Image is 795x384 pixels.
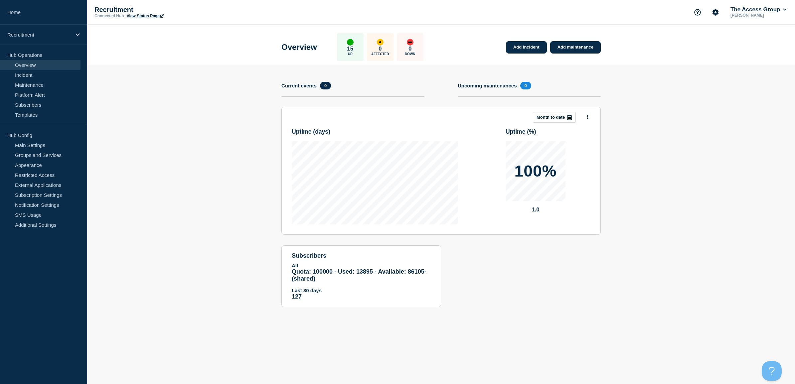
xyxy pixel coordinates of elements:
button: Account settings [709,5,722,19]
div: up [347,39,354,46]
a: View Status Page [127,14,164,18]
p: Affected [371,52,389,56]
h3: Uptime ( % ) [506,128,590,135]
p: Month to date [537,115,565,120]
h3: Uptime ( days ) [292,128,458,135]
p: 0 [379,46,382,52]
h4: Upcoming maintenances [458,83,517,88]
button: The Access Group [729,6,788,13]
span: Quota: 100000 - Used: 13895 - Available: 86105 - (shared) [292,268,426,282]
p: 0 [408,46,411,52]
p: 15 [347,46,353,52]
p: Last 30 days [292,288,431,293]
p: Up [348,52,353,56]
div: down [407,39,413,46]
h4: subscribers [292,252,431,259]
div: affected [377,39,384,46]
a: Add maintenance [550,41,601,54]
p: Down [405,52,415,56]
p: All [292,263,431,268]
p: 127 [292,293,431,300]
p: [PERSON_NAME] [729,13,788,18]
p: Recruitment [7,32,71,38]
span: 0 [320,82,331,89]
h1: Overview [281,43,317,52]
iframe: Help Scout Beacon - Open [762,361,782,381]
p: Recruitment [94,6,228,14]
h4: Current events [281,83,317,88]
span: 0 [520,82,531,89]
a: Add incident [506,41,547,54]
p: 1.0 [506,206,565,213]
button: Support [691,5,705,19]
p: Connected Hub [94,14,124,18]
p: 100% [515,163,557,179]
button: Month to date [533,112,576,123]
